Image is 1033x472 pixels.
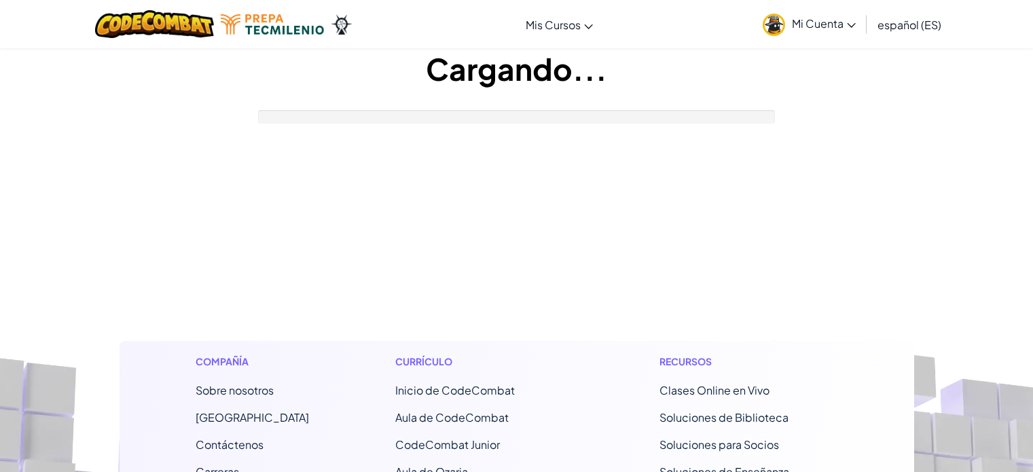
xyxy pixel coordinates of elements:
a: [GEOGRAPHIC_DATA] [196,410,309,424]
img: Ozaria [331,14,352,35]
span: español (ES) [877,18,941,32]
span: Mi Cuenta [792,16,856,31]
img: Tecmilenio logo [221,14,324,35]
a: Aula de CodeCombat [395,410,509,424]
span: Inicio de CodeCombat [395,383,515,397]
a: Mi Cuenta [756,3,863,46]
a: Soluciones para Socios [659,437,779,452]
a: Sobre nosotros [196,383,274,397]
span: Mis Cursos [526,18,581,32]
h1: Recursos [659,355,838,369]
h1: Currículo [395,355,574,369]
a: CodeCombat Junior [395,437,500,452]
img: CodeCombat logo [95,10,214,38]
h1: Compañía [196,355,309,369]
a: español (ES) [871,6,948,43]
a: Clases Online en Vivo [659,383,769,397]
a: Mis Cursos [519,6,600,43]
a: Soluciones de Biblioteca [659,410,789,424]
img: avatar [763,14,785,36]
span: Contáctenos [196,437,264,452]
